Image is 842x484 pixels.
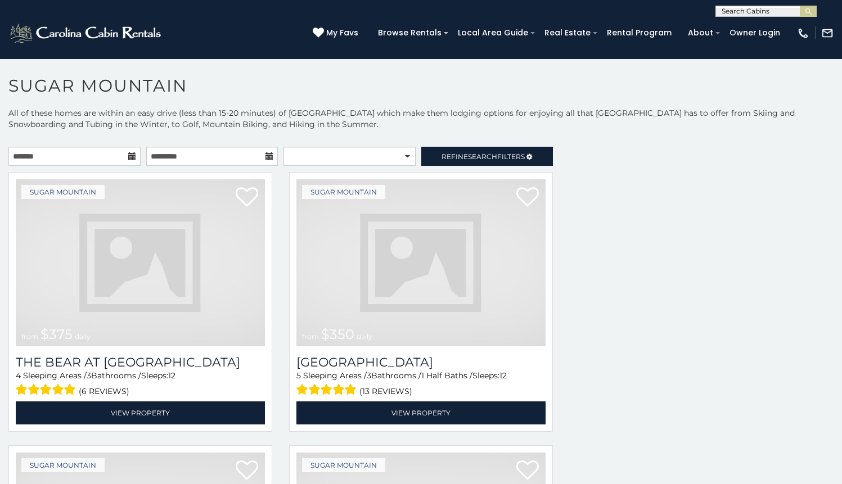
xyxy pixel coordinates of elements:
a: Add to favorites [236,186,258,210]
a: Local Area Guide [452,24,534,42]
a: RefineSearchFilters [421,147,553,166]
span: $350 [321,326,354,342]
a: Add to favorites [516,186,539,210]
span: 5 [296,370,301,381]
img: dummy-image.jpg [16,179,265,346]
a: Real Estate [539,24,596,42]
span: (13 reviews) [359,384,412,399]
a: View Property [296,401,546,424]
a: from $375 daily [16,179,265,346]
span: $375 [40,326,73,342]
a: Sugar Mountain [21,458,105,472]
span: daily [75,332,91,341]
a: Add to favorites [236,459,258,483]
span: 4 [16,370,21,381]
h3: Grouse Moor Lodge [296,355,546,370]
a: Browse Rentals [372,24,447,42]
a: The Bear At [GEOGRAPHIC_DATA] [16,355,265,370]
div: Sleeping Areas / Bathrooms / Sleeps: [16,370,265,399]
span: 3 [367,370,371,381]
a: [GEOGRAPHIC_DATA] [296,355,546,370]
span: from [302,332,319,341]
a: from $350 daily [296,179,546,346]
span: My Favs [326,27,358,39]
a: Sugar Mountain [302,185,385,199]
h3: The Bear At Sugar Mountain [16,355,265,370]
a: Sugar Mountain [302,458,385,472]
span: 3 [87,370,91,381]
img: White-1-2.png [8,22,164,44]
span: Refine Filters [442,152,525,161]
a: Sugar Mountain [21,185,105,199]
a: My Favs [313,27,361,39]
a: Rental Program [601,24,677,42]
span: daily [357,332,372,341]
img: dummy-image.jpg [296,179,546,346]
span: 1 Half Baths / [421,370,472,381]
a: About [682,24,719,42]
a: Add to favorites [516,459,539,483]
a: Owner Login [724,24,786,42]
span: 12 [168,370,175,381]
span: 12 [499,370,507,381]
img: phone-regular-white.png [797,27,809,39]
span: Search [468,152,497,161]
span: from [21,332,38,341]
span: (6 reviews) [79,384,129,399]
div: Sleeping Areas / Bathrooms / Sleeps: [296,370,546,399]
img: mail-regular-white.png [821,27,834,39]
a: View Property [16,401,265,424]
